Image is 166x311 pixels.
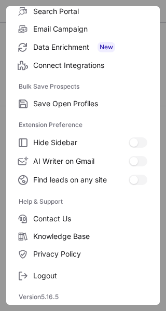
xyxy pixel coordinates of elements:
span: Data Enrichment [33,42,147,52]
span: Email Campaign [33,24,147,34]
label: Data Enrichment New [6,38,160,56]
label: Bulk Save Prospects [19,78,147,95]
span: Search Portal [33,7,147,16]
label: Logout [6,267,160,285]
label: Save Open Profiles [6,95,160,112]
label: AI Writer on Gmail [6,152,160,171]
label: Find leads on any site [6,171,160,189]
span: Privacy Policy [33,249,147,259]
span: Save Open Profiles [33,99,147,108]
span: Find leads on any site [33,175,129,185]
span: Connect Integrations [33,61,147,70]
span: Contact Us [33,214,147,223]
label: Help & Support [19,193,147,210]
span: Knowledge Base [33,232,147,241]
label: Contact Us [6,210,160,228]
label: Email Campaign [6,20,160,38]
label: Extension Preference [19,117,147,133]
span: Hide Sidebar [33,138,129,147]
span: AI Writer on Gmail [33,157,129,166]
label: Search Portal [6,3,160,20]
label: Knowledge Base [6,228,160,245]
label: Hide Sidebar [6,133,160,152]
span: Logout [33,271,147,280]
div: Version 5.16.5 [6,289,160,305]
label: Connect Integrations [6,56,160,74]
label: Privacy Policy [6,245,160,263]
span: New [98,42,115,52]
